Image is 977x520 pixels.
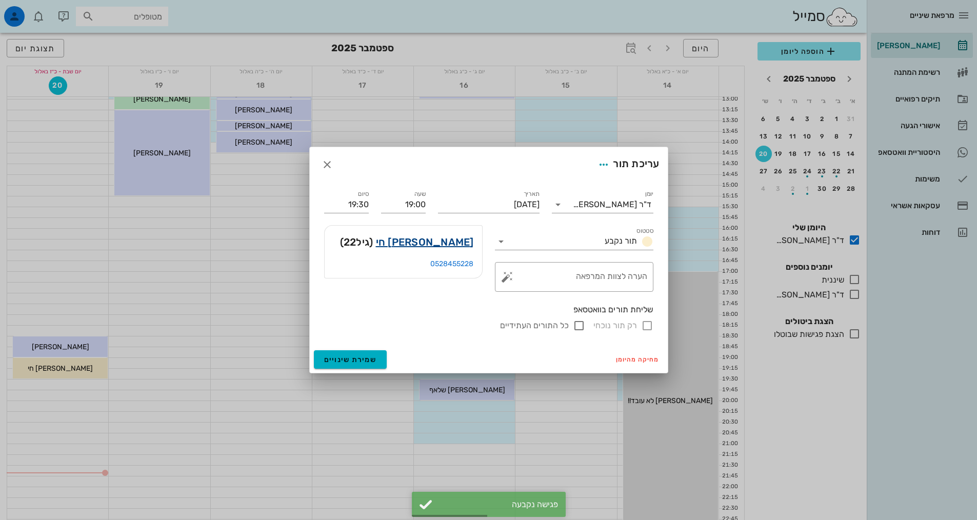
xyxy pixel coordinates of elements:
span: (גיל ) [340,234,373,250]
span: מחיקה מהיומן [616,356,660,363]
button: שמירת שינויים [314,350,387,369]
label: כל התורים העתידיים [500,321,569,331]
label: סיום [358,190,369,198]
button: מחיקה מהיומן [612,352,664,367]
div: עריכת תור [594,155,659,174]
div: ד"ר [PERSON_NAME] [573,200,651,209]
div: שליחת תורים בוואטסאפ [324,304,653,315]
a: [PERSON_NAME] חי [376,234,474,250]
a: 0528455228 [430,259,474,268]
label: תאריך [523,190,540,198]
label: סטטוס [636,227,653,235]
span: תור נקבע [605,236,637,246]
label: שעה [414,190,426,198]
div: יומןד"ר [PERSON_NAME] [552,196,653,213]
span: 22 [344,236,356,248]
div: פגישה נקבעה [437,499,558,509]
div: סטטוסתור נקבע [495,233,653,250]
span: שמירת שינויים [324,355,377,364]
label: יומן [645,190,653,198]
